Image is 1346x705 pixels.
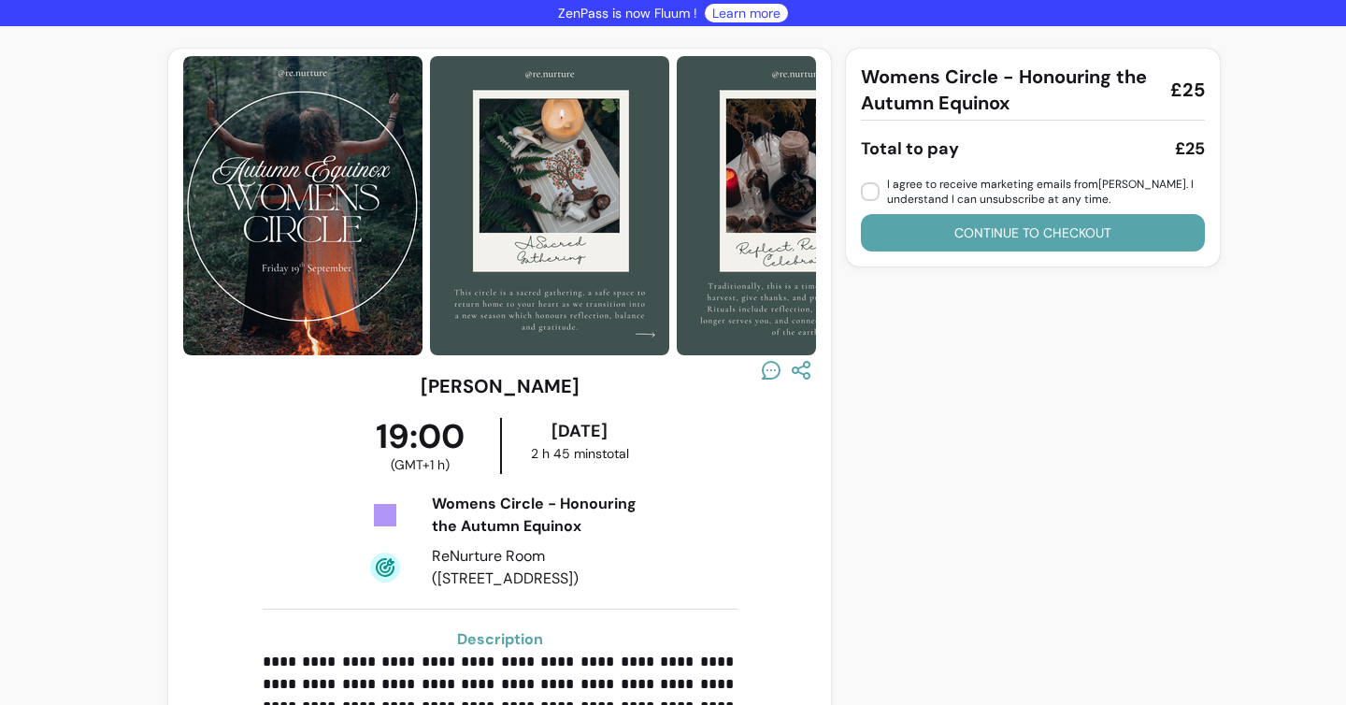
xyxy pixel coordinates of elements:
[421,373,580,399] h3: [PERSON_NAME]
[391,455,450,474] span: ( GMT+1 h )
[712,4,780,22] a: Learn more
[341,418,499,474] div: 19:00
[430,56,669,355] img: https://d3pz9znudhj10h.cloudfront.net/990924fe-cb1e-43e1-a73e-2dc055f9a88f
[432,493,653,538] div: Womens Circle - Honouring the Autumn Equinox
[432,545,653,590] div: ReNurture Room ([STREET_ADDRESS])
[861,214,1205,252] button: Continue to checkout
[558,4,697,22] p: ZenPass is now Fluum !
[370,500,400,530] img: Tickets Icon
[861,136,959,162] div: Total to pay
[861,64,1155,116] span: Womens Circle - Honouring the Autumn Equinox
[1170,77,1205,103] span: £25
[1175,136,1205,162] div: £25
[263,628,737,651] h3: Description
[506,444,654,463] div: 2 h 45 mins total
[183,56,422,355] img: https://d3pz9znudhj10h.cloudfront.net/1a4d06ad-2ac2-474e-9611-fbe4e61de22b
[677,56,916,355] img: https://d3pz9znudhj10h.cloudfront.net/f30d266d-c021-479f-9ae4-ea38e46501ea
[506,418,654,444] div: [DATE]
